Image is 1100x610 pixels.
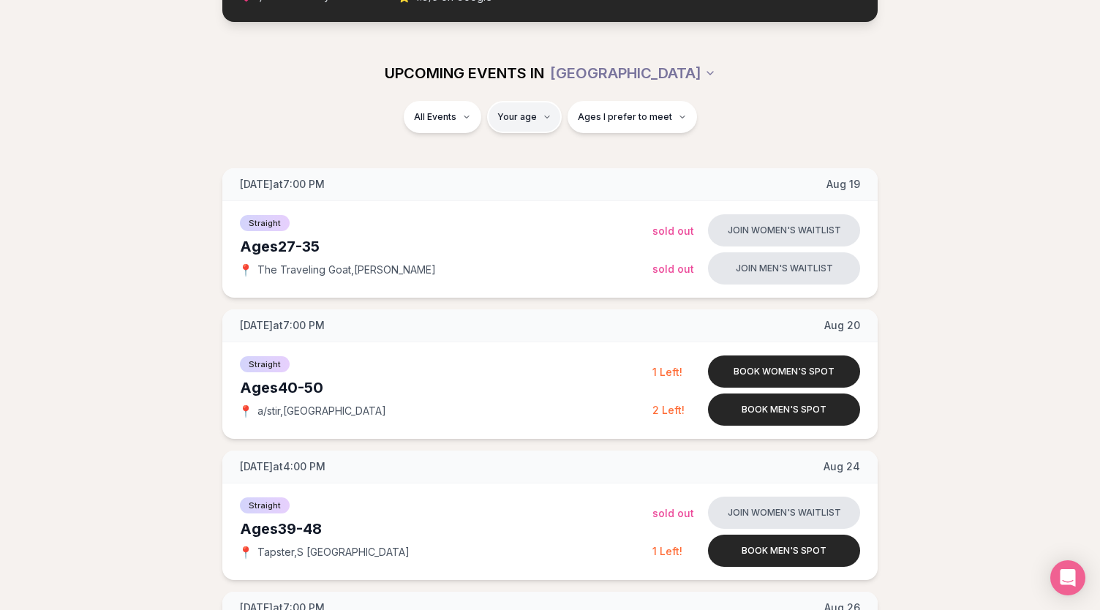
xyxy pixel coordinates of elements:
button: Join women's waitlist [708,214,860,246]
span: 📍 [240,546,252,558]
span: UPCOMING EVENTS IN [385,63,544,83]
span: Aug 24 [824,459,860,474]
span: Tapster , S [GEOGRAPHIC_DATA] [257,545,410,560]
span: 1 Left! [652,545,682,557]
button: Book men's spot [708,535,860,567]
button: Ages I prefer to meet [568,101,697,133]
button: Your age [487,101,562,133]
span: Your age [497,111,537,123]
span: 📍 [240,264,252,276]
button: All Events [404,101,481,133]
span: Aug 20 [824,318,860,333]
span: Straight [240,497,290,513]
span: a/stir , [GEOGRAPHIC_DATA] [257,404,386,418]
span: 2 Left! [652,404,685,416]
div: Ages 27-35 [240,236,652,257]
span: [DATE] at 4:00 PM [240,459,325,474]
div: Ages 40-50 [240,377,652,398]
button: Join women's waitlist [708,497,860,529]
button: Book men's spot [708,394,860,426]
span: Straight [240,356,290,372]
span: The Traveling Goat , [PERSON_NAME] [257,263,436,277]
div: Open Intercom Messenger [1050,560,1085,595]
span: Ages I prefer to meet [578,111,672,123]
span: [DATE] at 7:00 PM [240,177,325,192]
button: Book women's spot [708,355,860,388]
span: 1 Left! [652,366,682,378]
span: Sold Out [652,507,694,519]
button: [GEOGRAPHIC_DATA] [550,57,716,89]
div: Ages 39-48 [240,519,652,539]
button: Join men's waitlist [708,252,860,285]
span: All Events [414,111,456,123]
span: Straight [240,215,290,231]
span: [DATE] at 7:00 PM [240,318,325,333]
span: Sold Out [652,225,694,237]
span: Aug 19 [826,177,860,192]
span: Sold Out [652,263,694,275]
span: 📍 [240,405,252,417]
